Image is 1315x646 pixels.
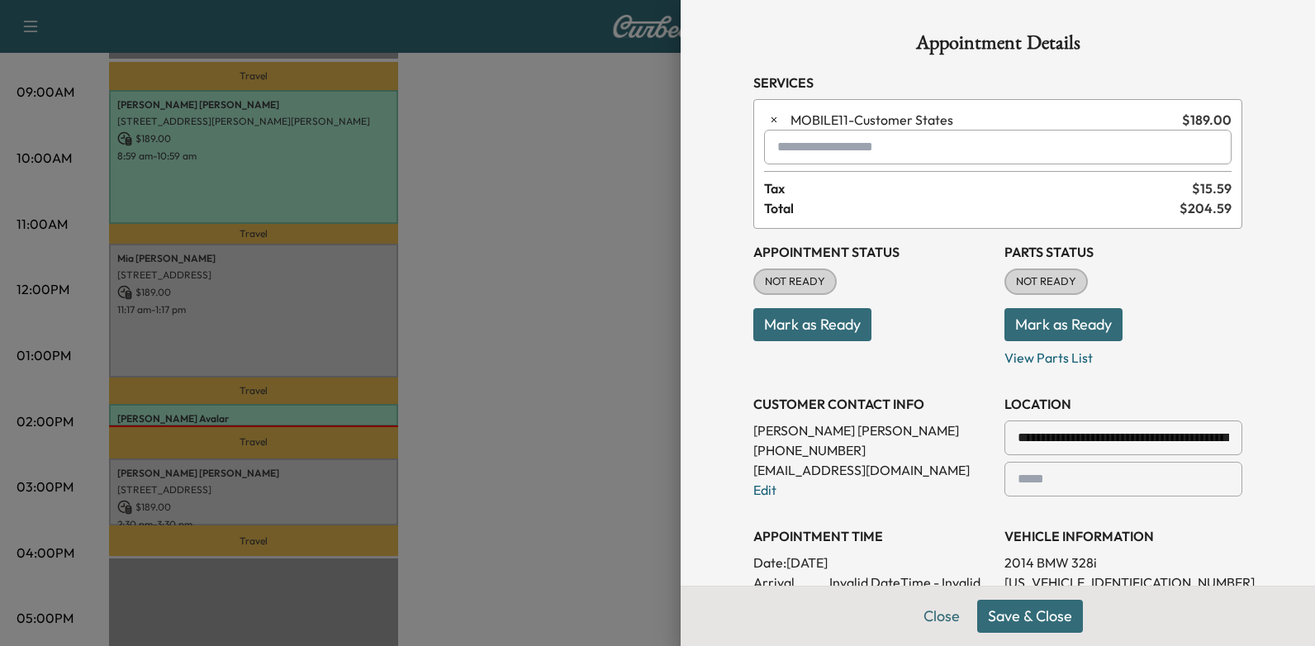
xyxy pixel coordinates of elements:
h3: Parts Status [1004,242,1242,262]
h3: VEHICLE INFORMATION [1004,526,1242,546]
p: Arrival Window: [753,572,991,612]
button: Mark as Ready [1004,308,1123,341]
button: Mark as Ready [753,308,871,341]
h3: Appointment Status [753,242,991,262]
p: View Parts List [1004,341,1242,368]
p: Date: [DATE] [753,553,991,572]
span: $ 204.59 [1180,198,1232,218]
span: Customer States [790,110,1175,130]
span: NOT READY [755,273,835,290]
h3: Services [753,73,1242,93]
span: NOT READY [1006,273,1086,290]
a: Edit [753,482,776,498]
p: 2014 BMW 328i [1004,553,1242,572]
button: Close [913,600,971,633]
p: [EMAIL_ADDRESS][DOMAIN_NAME] [753,460,991,480]
h1: Appointment Details [753,33,1242,59]
span: Invalid DateTime - Invalid DateTime [829,572,991,612]
p: [PERSON_NAME] [PERSON_NAME] [753,420,991,440]
h3: LOCATION [1004,394,1242,414]
h3: CUSTOMER CONTACT INFO [753,394,991,414]
h3: APPOINTMENT TIME [753,526,991,546]
button: Save & Close [977,600,1083,633]
span: $ 15.59 [1192,178,1232,198]
span: $ 189.00 [1182,110,1232,130]
p: [PHONE_NUMBER] [753,440,991,460]
p: [US_VEHICLE_IDENTIFICATION_NUMBER] [1004,572,1242,592]
span: Total [764,198,1180,218]
span: Tax [764,178,1192,198]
